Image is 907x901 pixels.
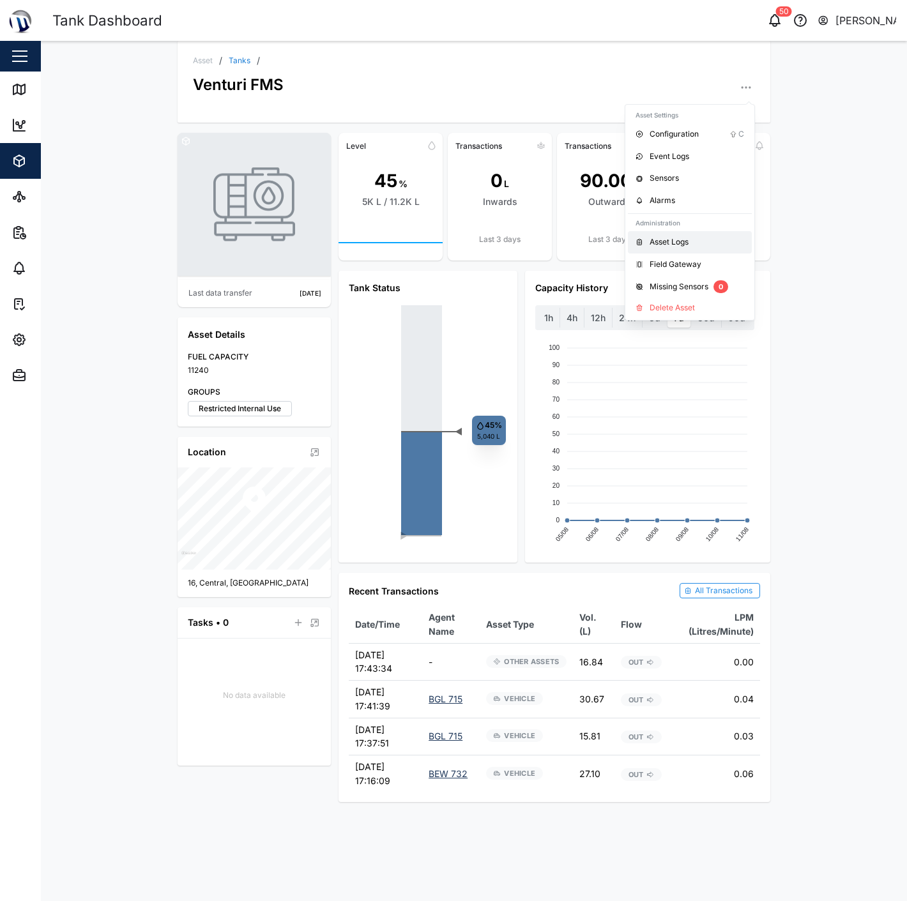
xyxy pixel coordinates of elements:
[374,167,397,195] div: 45
[300,289,321,299] div: [DATE]
[188,365,321,377] div: 11240
[455,141,502,151] div: Transactions
[650,151,744,163] div: Event Logs
[719,281,723,292] span: 0
[817,11,897,29] button: [PERSON_NAME]
[573,755,614,792] td: 27.10
[680,583,760,598] a: All Transactions
[535,281,608,295] div: Capacity History
[52,10,162,32] div: Tank Dashboard
[565,141,611,151] div: Transactions
[554,526,570,543] text: 05/08
[588,195,630,209] div: Outwards
[629,656,644,668] span: OUT
[553,448,560,455] text: 40
[504,693,535,704] span: VEHICLE
[213,163,295,245] img: TANK photo
[178,690,331,702] div: No data available
[573,643,614,680] td: 16.84
[738,128,744,140] div: C
[346,141,366,151] div: Level
[675,526,690,543] text: 09/08
[33,333,79,347] div: Settings
[504,730,535,741] span: VEHICLE
[257,56,260,65] div: /
[629,694,644,706] span: OUT
[188,401,292,416] label: Restricted Internal Use
[33,225,77,239] div: Reports
[188,287,252,299] div: Last data transfer
[188,577,321,589] div: 16, Central, [GEOGRAPHIC_DATA]
[33,82,62,96] div: Map
[650,195,744,207] div: Alarms
[349,643,422,680] td: [DATE] 17:43:34
[429,768,468,779] a: BEW 732
[650,259,744,271] div: Field Gateway
[483,195,517,209] div: Inwards
[193,57,213,64] div: Asset
[429,693,462,704] a: BGL 715
[6,6,34,34] img: Main Logo
[553,500,560,507] text: 10
[349,681,422,718] td: [DATE] 17:41:39
[580,167,632,195] div: 90.00
[614,526,630,543] text: 07/08
[573,718,614,755] td: 15.81
[628,107,752,124] div: Asset Settings
[349,584,439,598] div: Recent Transactions
[455,425,463,436] text: ◄
[504,177,509,191] div: L
[349,281,507,295] div: Tank Status
[668,755,760,792] td: 0.06
[629,769,644,780] span: OUT
[573,606,614,643] th: Vol. (L)
[33,118,91,132] div: Dashboard
[560,308,584,328] label: 4h
[644,526,660,543] text: 08/08
[584,526,600,543] text: 06/08
[553,414,560,421] text: 60
[362,195,420,209] div: 5K L / 11.2K L
[33,297,68,311] div: Tasks
[668,643,760,680] td: 0.00
[181,551,196,566] a: Mapbox logo
[491,167,503,195] div: 0
[349,606,422,643] th: Date/Time
[629,731,644,743] span: OUT
[400,531,435,541] div: ►
[573,681,614,718] td: 30.67
[668,606,760,643] th: LPM (Litres/Minute)
[628,215,752,232] div: Administration
[705,526,720,543] text: 10/08
[33,261,73,275] div: Alarms
[188,445,226,459] div: Location
[553,362,560,369] text: 90
[188,616,229,630] div: Tasks • 0
[239,484,270,519] div: Map marker
[480,606,573,643] th: Asset Type
[735,526,751,543] text: 11/08
[422,643,480,680] td: -
[504,656,559,667] span: OTHER ASSETS
[399,177,408,191] div: %
[695,585,752,597] div: All Transactions
[229,57,250,64] a: Tanks
[188,386,321,398] div: GROUPS
[504,768,535,779] span: VEHICLE
[650,236,744,248] div: Asset Logs
[33,190,64,204] div: Sites
[33,154,73,168] div: Assets
[650,281,708,293] div: Missing Sensors
[193,65,284,96] div: Venturi FMS
[349,718,422,755] td: [DATE] 17:37:51
[650,303,744,312] div: Delete Asset
[349,755,422,792] td: [DATE] 17:16:09
[538,308,560,328] label: 1h
[549,345,560,352] text: 100
[422,606,480,643] th: Agent Name
[835,13,897,29] div: [PERSON_NAME]
[557,234,661,246] div: Last 3 days
[553,466,560,473] text: 30
[613,308,642,328] label: 24h
[553,397,560,404] text: 70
